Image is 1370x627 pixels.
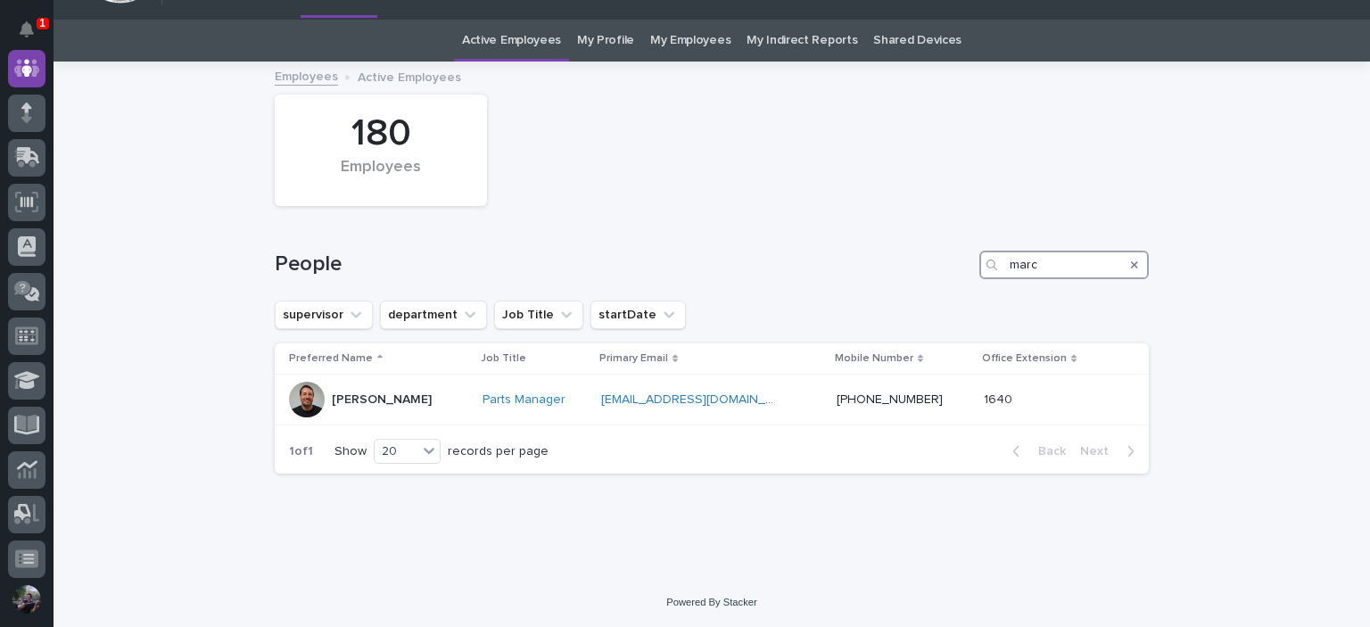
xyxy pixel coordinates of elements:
p: records per page [448,444,549,459]
input: Search [979,251,1149,279]
button: supervisor [275,301,373,329]
p: Show [334,444,367,459]
button: startDate [590,301,686,329]
a: My Profile [577,20,634,62]
span: Back [1027,445,1066,458]
p: Preferred Name [289,349,373,368]
p: Job Title [481,349,526,368]
p: Primary Email [599,349,668,368]
div: Employees [305,158,457,195]
span: Next [1080,445,1119,458]
div: 180 [305,111,457,156]
a: My Indirect Reports [747,20,857,62]
tr: [PERSON_NAME]Parts Manager [EMAIL_ADDRESS][DOMAIN_NAME] [PHONE_NUMBER]16401640 [275,375,1149,425]
a: My Employees [650,20,730,62]
p: 1 [39,17,45,29]
p: Office Extension [982,349,1067,368]
button: users-avatar [8,581,45,618]
p: [PERSON_NAME] [332,392,432,408]
a: Shared Devices [873,20,961,62]
p: 1 of 1 [275,430,327,474]
p: 1640 [984,389,1016,408]
a: Parts Manager [483,392,565,408]
button: Notifications [8,11,45,48]
a: Active Employees [462,20,561,62]
a: Employees [275,65,338,86]
button: Job Title [494,301,583,329]
button: Back [998,443,1073,459]
div: Notifications1 [22,21,45,50]
a: [PHONE_NUMBER] [837,393,943,406]
button: Next [1073,443,1149,459]
p: Mobile Number [835,349,913,368]
a: Powered By Stacker [666,597,756,607]
h1: People [275,252,972,277]
p: Active Employees [358,66,461,86]
div: 20 [375,442,417,461]
a: [EMAIL_ADDRESS][DOMAIN_NAME] [601,393,803,406]
button: department [380,301,487,329]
